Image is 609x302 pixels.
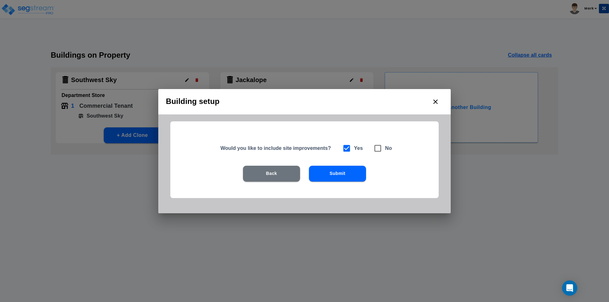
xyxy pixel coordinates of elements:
[354,144,363,153] h6: Yes
[243,166,300,182] button: Back
[220,145,334,151] h5: Would you like to include site improvements?
[158,89,451,114] h2: Building setup
[385,144,392,153] h6: No
[309,166,366,182] button: Submit
[562,280,577,296] div: Open Intercom Messenger
[428,94,443,109] button: close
